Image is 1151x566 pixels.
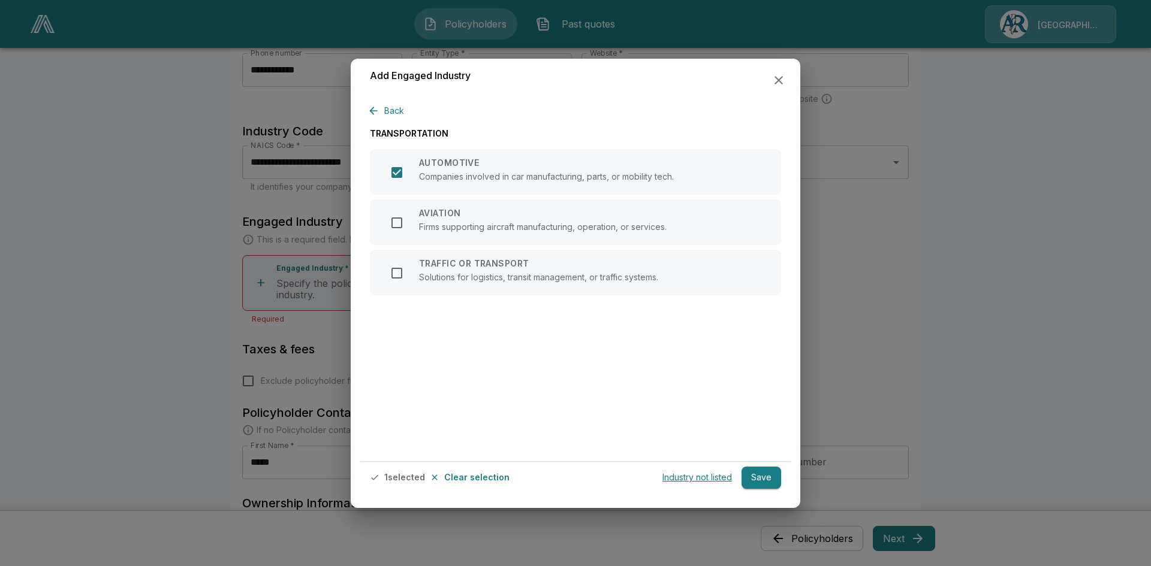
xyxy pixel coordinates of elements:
button: Save [742,467,781,489]
p: Firms supporting aircraft manufacturing, operation, or services. [419,222,667,231]
p: TRANSPORTATION [370,127,781,140]
p: Companies involved in car manufacturing, parts, or mobility tech. [419,172,674,181]
p: AVIATION [419,209,667,217]
button: Back [370,100,409,122]
p: AUTOMOTIVE [419,159,674,167]
h6: Add Engaged Industry [370,68,471,84]
p: Clear selection [444,473,510,482]
p: 1 selected [384,473,425,482]
p: Solutions for logistics, transit management, or traffic systems. [419,273,658,282]
p: TRAFFIC OR TRANSPORT [419,259,658,268]
p: Industry not listed [662,473,732,482]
